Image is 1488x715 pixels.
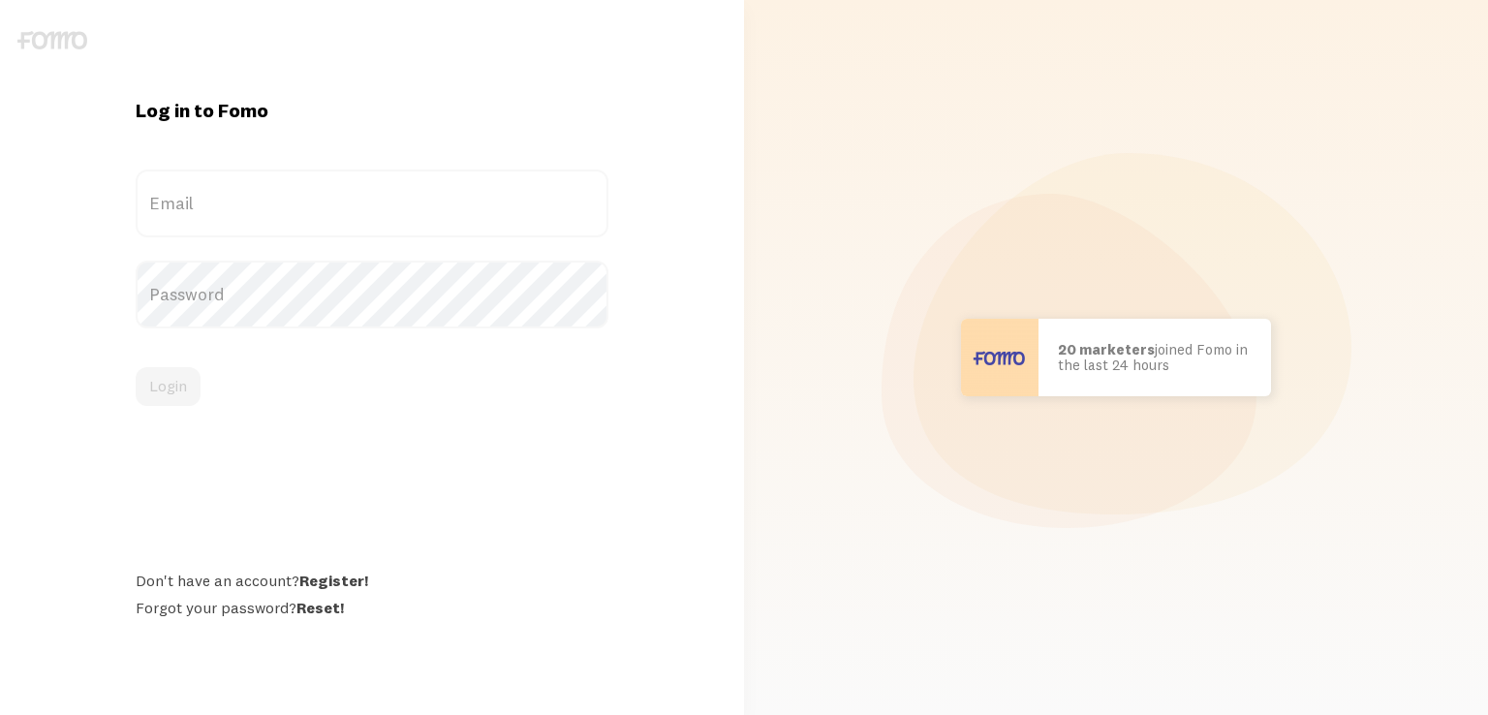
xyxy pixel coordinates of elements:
[136,261,608,328] label: Password
[136,598,608,617] div: Forgot your password?
[17,31,87,49] img: fomo-logo-gray-b99e0e8ada9f9040e2984d0d95b3b12da0074ffd48d1e5cb62ac37fc77b0b268.svg
[299,571,368,590] a: Register!
[136,98,608,123] h1: Log in to Fomo
[136,170,608,237] label: Email
[136,571,608,590] div: Don't have an account?
[961,319,1038,396] img: User avatar
[1058,340,1155,358] b: 20 marketers
[296,598,344,617] a: Reset!
[1058,342,1252,374] p: joined Fomo in the last 24 hours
